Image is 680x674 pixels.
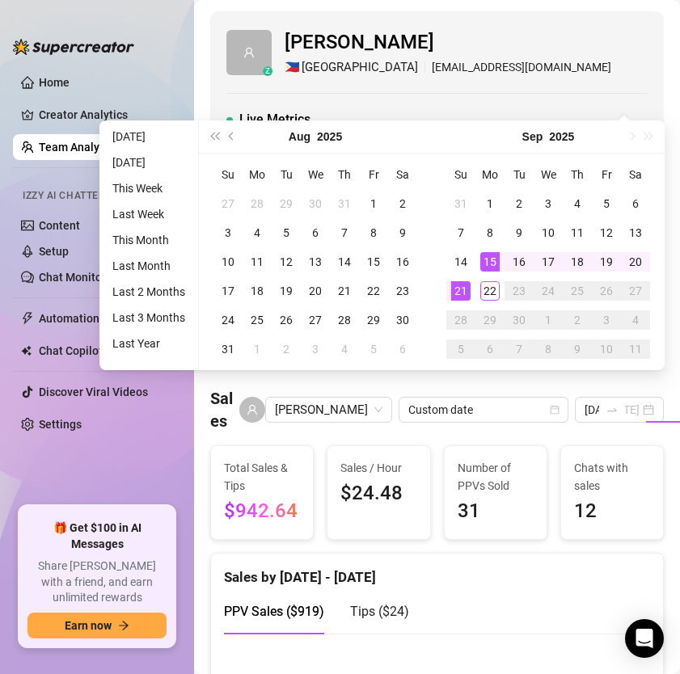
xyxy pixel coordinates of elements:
td: 2025-07-30 [301,189,330,218]
h4: Sales [210,387,239,432]
span: swap-right [606,403,619,416]
div: 26 [277,310,296,330]
div: 18 [568,252,587,272]
a: Discover Viral Videos [39,385,148,398]
td: 2025-09-03 [534,189,563,218]
div: 8 [539,339,558,359]
div: 10 [539,223,558,242]
div: 3 [539,194,558,213]
div: 25 [568,281,587,301]
div: 3 [218,223,238,242]
td: 2025-08-31 [213,335,243,364]
td: 2025-09-27 [621,276,650,305]
td: 2025-08-30 [388,305,417,335]
td: 2025-09-15 [475,247,505,276]
div: 24 [218,310,238,330]
td: 2025-09-07 [446,218,475,247]
td: 2025-08-22 [359,276,388,305]
div: 5 [451,339,471,359]
td: 2025-07-29 [272,189,301,218]
span: 🇵🇭 [285,58,300,78]
td: 2025-08-31 [446,189,475,218]
td: 2025-08-11 [243,247,272,276]
div: 10 [597,339,616,359]
th: Sa [621,160,650,189]
span: user [247,404,258,415]
input: End date [625,401,640,419]
div: 22 [480,281,500,301]
td: 2025-08-05 [272,218,301,247]
td: 2025-08-15 [359,247,388,276]
li: Last Week [106,204,192,224]
div: 17 [218,281,238,301]
div: 7 [451,223,471,242]
div: 27 [218,194,238,213]
td: 2025-08-17 [213,276,243,305]
td: 2025-09-06 [621,189,650,218]
td: 2025-07-31 [330,189,359,218]
td: 2025-09-11 [563,218,592,247]
div: 31 [218,339,238,359]
td: 2025-08-19 [272,276,301,305]
td: 2025-08-23 [388,276,417,305]
li: This Month [106,230,192,250]
td: 2025-10-08 [534,335,563,364]
a: Setup [39,245,69,258]
td: 2025-09-08 [475,218,505,247]
td: 2025-09-17 [534,247,563,276]
td: 2025-08-04 [243,218,272,247]
div: 30 [306,194,325,213]
li: Last 3 Months [106,308,192,327]
td: 2025-09-21 [446,276,475,305]
div: 11 [247,252,267,272]
td: 2025-08-06 [301,218,330,247]
div: 22 [364,281,383,301]
div: 4 [247,223,267,242]
div: 5 [597,194,616,213]
td: 2025-09-22 [475,276,505,305]
td: 2025-08-18 [243,276,272,305]
span: Custom date [408,398,559,422]
td: 2025-10-03 [592,305,621,335]
div: 30 [509,310,529,330]
img: logo-BBDzfeDw.svg [13,39,134,55]
td: 2025-09-29 [475,305,505,335]
td: 2025-10-02 [563,305,592,335]
input: Start date [585,401,599,419]
div: Sales by [DATE] - [DATE] [224,554,650,588]
td: 2025-09-04 [330,335,359,364]
span: Chats with sales [574,459,650,495]
div: 15 [480,252,500,272]
td: 2025-08-16 [388,247,417,276]
div: 16 [509,252,529,272]
div: 30 [393,310,412,330]
td: 2025-10-11 [621,335,650,364]
div: 1 [364,194,383,213]
td: 2025-09-30 [505,305,534,335]
div: 28 [335,310,354,330]
div: 4 [335,339,354,359]
td: 2025-09-02 [272,335,301,364]
span: 12 [574,496,650,527]
div: 11 [568,223,587,242]
td: 2025-09-06 [388,335,417,364]
span: thunderbolt [21,312,34,325]
div: 19 [277,281,296,301]
div: 15 [364,252,383,272]
td: 2025-08-27 [301,305,330,335]
th: Su [446,160,475,189]
td: 2025-09-01 [243,335,272,364]
td: 2025-08-12 [272,247,301,276]
td: 2025-09-16 [505,247,534,276]
div: 6 [306,223,325,242]
td: 2025-09-04 [563,189,592,218]
td: 2025-08-02 [388,189,417,218]
td: 2025-08-20 [301,276,330,305]
div: 8 [480,223,500,242]
div: 11 [626,339,645,359]
div: 1 [247,339,267,359]
td: 2025-09-18 [563,247,592,276]
th: Fr [359,160,388,189]
div: 13 [306,252,325,272]
a: Team Analytics [39,141,118,154]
